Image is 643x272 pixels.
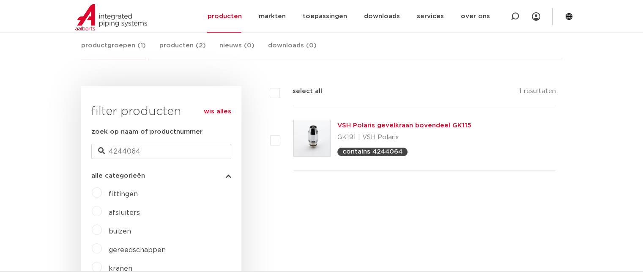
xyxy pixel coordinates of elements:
button: alle categorieën [91,173,231,179]
input: zoeken [91,144,231,159]
a: downloads (0) [268,41,317,59]
span: alle categorieën [91,173,145,179]
p: contains 4244064 [342,148,402,155]
a: gereedschappen [109,247,166,253]
a: fittingen [109,191,138,198]
a: buizen [109,228,131,235]
a: afsluiters [109,209,140,216]
p: GK191 | VSH Polaris [337,131,471,144]
p: 1 resultaten [519,86,555,99]
a: kranen [109,265,132,272]
a: producten (2) [159,41,206,59]
a: wis alles [204,107,231,117]
label: zoek op naam of productnummer [91,127,202,137]
img: Thumbnail for VSH Polaris gevelkraan bovendeel GK115 [294,120,330,157]
a: VSH Polaris gevelkraan bovendeel GK115 [337,122,471,129]
a: productgroepen (1) [81,41,146,59]
h3: filter producten [91,103,231,120]
label: select all [280,86,322,96]
a: nieuws (0) [219,41,254,59]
